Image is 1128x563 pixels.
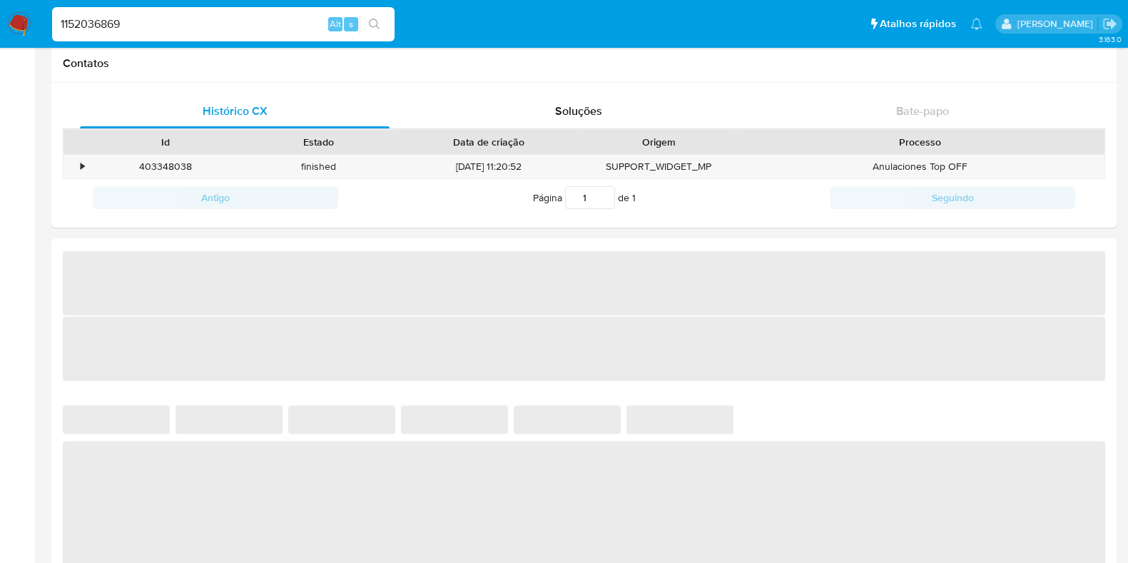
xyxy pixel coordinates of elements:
span: ‌ [63,251,1105,315]
span: ‌ [288,405,395,434]
span: 3.163.0 [1098,34,1121,45]
div: [DATE] 11:20:52 [395,155,582,178]
h1: Contatos [63,56,1105,71]
a: Sair [1102,16,1117,31]
div: • [81,160,84,173]
span: ‌ [401,405,508,434]
span: Soluções [555,103,602,119]
button: Antigo [93,186,338,209]
span: ‌ [63,405,170,434]
span: Bate-papo [896,103,949,119]
span: ‌ [63,317,1105,381]
span: ‌ [626,405,733,434]
span: Atalhos rápidos [880,16,956,31]
div: Estado [252,135,385,149]
div: SUPPORT_WIDGET_MP [582,155,736,178]
div: Origem [592,135,726,149]
button: search-icon [360,14,389,34]
div: Processo [746,135,1094,149]
span: s [349,17,353,31]
span: Histórico CX [203,103,268,119]
div: 403348038 [88,155,242,178]
span: Página de [533,186,636,209]
input: Pesquise usuários ou casos... [52,15,395,34]
span: ‌ [514,405,621,434]
a: Notificações [970,18,982,30]
span: ‌ [176,405,283,434]
button: Seguindo [830,186,1075,209]
div: finished [242,155,395,178]
div: Data de criação [405,135,572,149]
div: Anulaciones Top OFF [736,155,1104,178]
span: 1 [632,191,636,205]
span: Alt [330,17,341,31]
p: jhonata.costa@mercadolivre.com [1017,17,1097,31]
div: Id [98,135,232,149]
